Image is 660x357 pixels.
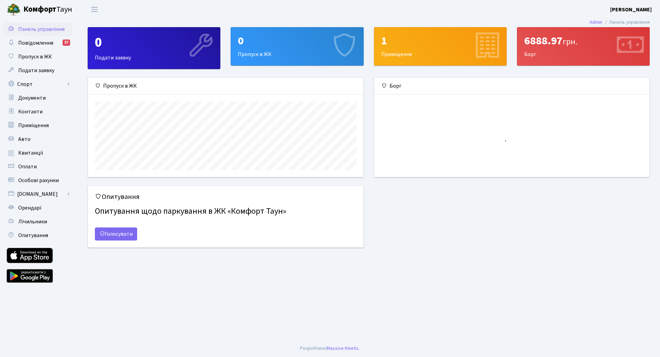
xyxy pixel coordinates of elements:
div: Борг [517,27,649,65]
a: Голосувати [95,227,137,241]
div: 0 [238,34,356,47]
a: Приміщення [3,119,72,132]
div: 37 [63,40,70,46]
span: Особові рахунки [18,177,59,184]
b: [PERSON_NAME] [610,6,652,13]
a: Контакти [3,105,72,119]
div: 0 [95,34,213,51]
a: Повідомлення37 [3,36,72,50]
a: Опитування [3,228,72,242]
div: Приміщення [374,27,506,65]
a: Подати заявку [3,64,72,77]
span: Приміщення [18,122,49,129]
a: Спорт [3,77,72,91]
span: Документи [18,94,46,102]
a: Квитанції [3,146,72,160]
a: Massive Kinetic [327,345,359,352]
b: Комфорт [23,4,56,15]
span: Повідомлення [18,39,53,47]
h4: Опитування щодо паркування в ЖК «Комфорт Таун» [95,204,356,219]
span: Контакти [18,108,43,115]
a: Розроблено [300,345,327,352]
nav: breadcrumb [579,15,660,30]
a: Лічильники [3,215,72,228]
li: Панель управління [602,19,650,26]
div: Пропуск в ЖК [88,78,363,94]
span: Таун [23,4,72,15]
a: [PERSON_NAME] [610,5,652,14]
span: Лічильники [18,218,47,225]
button: Переключити навігацію [86,4,103,15]
a: Документи [3,91,72,105]
span: Подати заявку [18,67,54,74]
span: Панель управління [18,25,65,33]
a: Панель управління [3,22,72,36]
a: Admin [590,19,602,26]
h5: Опитування [95,193,356,201]
div: Подати заявку [88,27,220,69]
a: [DOMAIN_NAME] [3,187,72,201]
a: Пропуск в ЖК [3,50,72,64]
span: Оплати [18,163,37,170]
a: 0Подати заявку [88,27,220,69]
a: Оплати [3,160,72,174]
span: Орендарі [18,204,41,212]
span: Авто [18,135,31,143]
img: logo.png [7,3,21,16]
div: . [300,345,360,352]
div: 1 [381,34,499,47]
a: 0Пропуск в ЖК [231,27,363,66]
a: Особові рахунки [3,174,72,187]
span: грн. [563,36,577,48]
span: Опитування [18,232,48,239]
div: Пропуск в ЖК [231,27,363,65]
a: Орендарі [3,201,72,215]
span: Пропуск в ЖК [18,53,52,60]
div: 6888.97 [524,34,642,47]
div: Борг [374,78,650,94]
a: Авто [3,132,72,146]
a: 1Приміщення [374,27,507,66]
span: Квитанції [18,149,43,157]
